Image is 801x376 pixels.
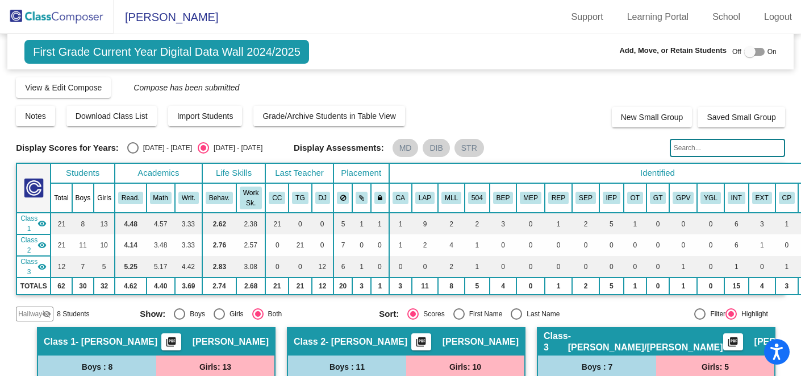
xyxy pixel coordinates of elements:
[175,234,202,256] td: 3.33
[379,308,610,320] mat-radio-group: Select an option
[775,234,798,256] td: 0
[562,8,612,26] a: Support
[545,213,572,234] td: 1
[265,163,333,183] th: Last Teacher
[352,278,371,295] td: 3
[312,183,333,213] th: Dominique Jenkins
[707,113,775,122] span: Saved Small Group
[175,213,202,234] td: 3.33
[669,234,697,256] td: 0
[51,278,72,295] td: 62
[706,309,725,319] div: Filter
[312,278,333,295] td: 12
[389,234,412,256] td: 1
[438,234,465,256] td: 4
[749,278,775,295] td: 4
[333,234,353,256] td: 7
[412,234,438,256] td: 2
[412,256,438,278] td: 0
[703,8,749,26] a: School
[193,336,269,348] span: [PERSON_NAME]
[202,278,236,295] td: 2.74
[724,256,749,278] td: 1
[516,213,545,234] td: 0
[209,143,262,153] div: [DATE] - [DATE]
[545,278,572,295] td: 1
[572,278,599,295] td: 2
[94,213,115,234] td: 13
[371,183,389,213] th: Keep with teacher
[568,330,723,353] span: - [PERSON_NAME]/[PERSON_NAME]
[16,234,51,256] td: Tracey Groves - Groves
[468,192,486,204] button: 504
[389,256,412,278] td: 0
[265,183,289,213] th: Cindy Crawford
[206,192,233,204] button: Behav.
[441,192,461,204] button: MLL
[415,192,435,204] button: LAP
[24,40,309,64] span: First Grade Current Year Digital Data Wall 2024/2025
[749,234,775,256] td: 1
[697,278,724,295] td: 0
[16,77,111,98] button: View & Edit Compose
[516,278,545,295] td: 0
[25,111,46,121] span: Notes
[389,213,412,234] td: 1
[178,192,199,204] button: Writ.
[624,256,646,278] td: 0
[333,256,353,278] td: 6
[264,309,282,319] div: Both
[732,47,741,57] span: Off
[352,213,371,234] td: 1
[775,213,798,234] td: 1
[16,213,51,234] td: Cindy Crawford - Crawford
[139,143,192,153] div: [DATE] - [DATE]
[775,278,798,295] td: 3
[646,213,669,234] td: 0
[312,213,333,234] td: 0
[572,213,599,234] td: 2
[726,336,740,352] mat-icon: picture_as_pdf
[572,256,599,278] td: 0
[599,183,624,213] th: Individualized Education Plan
[312,256,333,278] td: 12
[438,213,465,234] td: 2
[724,183,749,213] th: Introvert
[698,107,785,127] button: Saved Small Group
[379,309,399,319] span: Sort:
[25,83,102,92] span: View & Edit Compose
[423,139,449,157] mat-chip: DIB
[20,235,37,255] span: Class 2
[147,256,175,278] td: 5.17
[646,234,669,256] td: 0
[240,187,262,209] button: Work Sk.
[202,213,236,234] td: 2.62
[292,192,308,204] button: TG
[465,234,490,256] td: 1
[161,333,181,350] button: Print Students Details
[236,213,265,234] td: 2.38
[775,256,798,278] td: 1
[265,278,289,295] td: 21
[697,234,724,256] td: 0
[51,234,72,256] td: 21
[289,278,311,295] td: 21
[18,309,42,319] span: Hallway
[115,163,202,183] th: Academics
[670,139,785,157] input: Search...
[627,192,643,204] button: OT
[454,139,484,157] mat-chip: STR
[202,163,265,183] th: Life Skills
[548,192,569,204] button: REP
[603,192,620,204] button: IEP
[650,192,666,204] button: GT
[371,234,389,256] td: 0
[164,336,178,352] mat-icon: picture_as_pdf
[326,336,407,348] span: - [PERSON_NAME]
[465,309,503,319] div: First Name
[752,192,772,204] button: EXT
[289,256,311,278] td: 0
[724,278,749,295] td: 15
[371,278,389,295] td: 1
[599,256,624,278] td: 0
